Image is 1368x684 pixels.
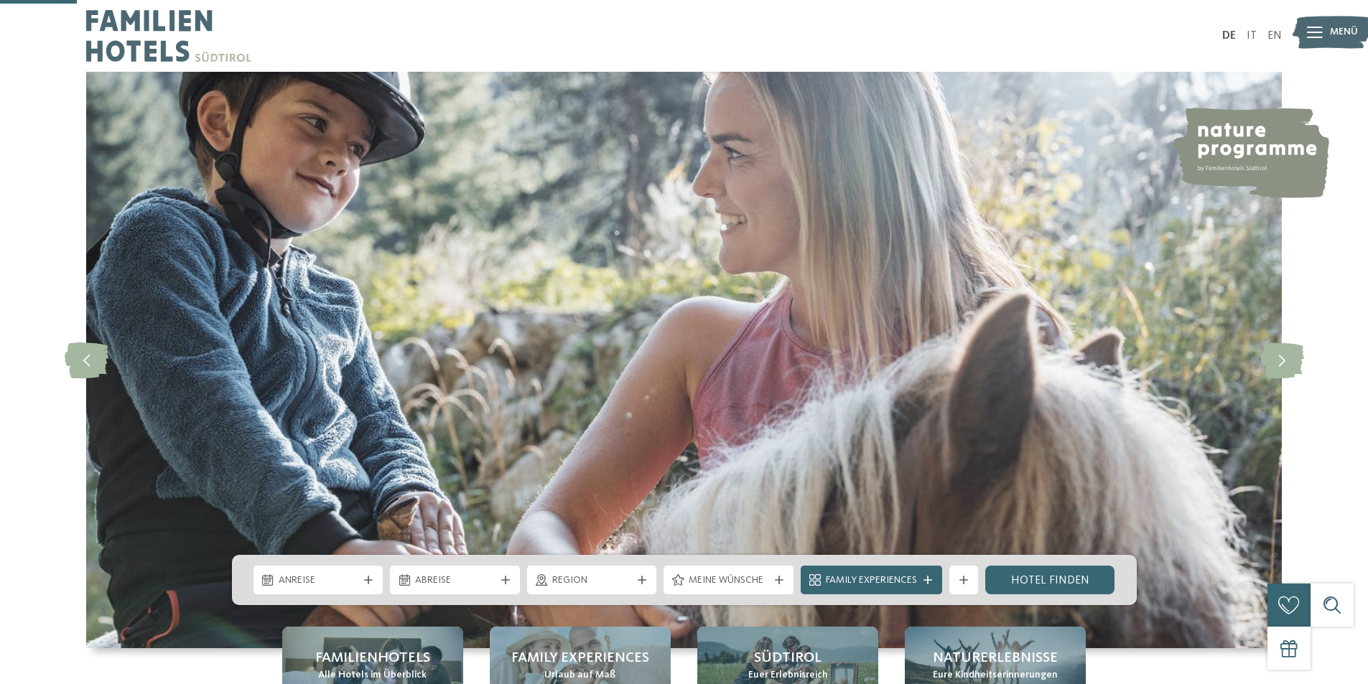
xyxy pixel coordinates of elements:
[86,72,1282,648] img: Familienhotels Südtirol: The happy family places
[415,573,495,588] span: Abreise
[933,648,1058,668] span: Naturerlebnisse
[279,573,358,588] span: Anreise
[754,648,822,668] span: Südtirol
[1247,30,1257,42] a: IT
[1330,25,1358,39] span: Menü
[1267,30,1282,42] a: EN
[826,573,917,588] span: Family Experiences
[985,566,1115,594] a: Hotel finden
[544,668,615,683] span: Urlaub auf Maß
[1222,30,1236,42] a: DE
[315,648,430,668] span: Familienhotels
[689,573,768,588] span: Meine Wünsche
[1171,108,1329,198] img: nature programme by Familienhotels Südtirol
[511,648,649,668] span: Family Experiences
[552,573,632,588] span: Region
[933,668,1058,683] span: Eure Kindheitserinnerungen
[748,668,828,683] span: Euer Erlebnisreich
[318,668,427,683] span: Alle Hotels im Überblick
